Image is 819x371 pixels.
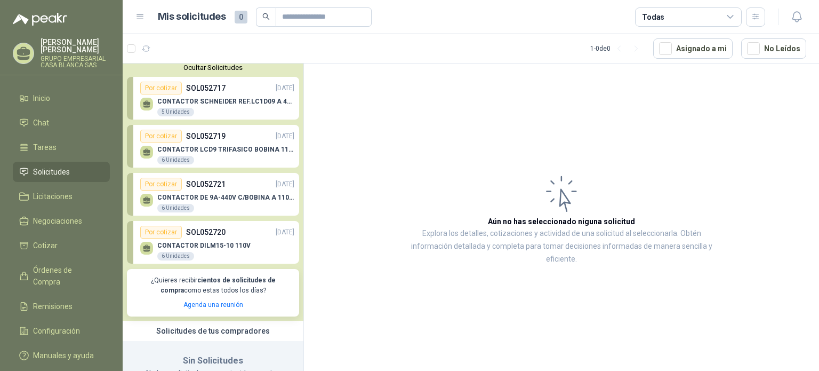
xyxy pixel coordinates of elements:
p: SOL052719 [186,130,226,142]
h1: Mis solicitudes [158,9,226,25]
span: search [262,13,270,20]
div: 6 Unidades [157,252,194,261]
div: Por cotizar [140,178,182,191]
span: Chat [33,117,49,129]
div: Por cotizar [140,130,182,143]
span: Configuración [33,325,80,337]
span: 0 [235,11,247,23]
div: Ocultar SolicitudesPor cotizarSOL052717[DATE] CONTACTOR SCHNEIDER REF.LC1D09 A 440V AC5 UnidadesP... [123,59,303,321]
a: Cotizar [13,235,110,256]
a: Remisiones [13,296,110,317]
p: [DATE] [276,179,294,190]
a: Licitaciones [13,186,110,207]
span: Órdenes de Compra [33,264,100,288]
span: Manuales y ayuda [33,350,94,361]
a: Inicio [13,88,110,108]
a: Por cotizarSOL052719[DATE] CONTACTOR LCD9 TRIFASICO BOBINA 110V VAC6 Unidades [127,125,299,168]
a: Por cotizarSOL052720[DATE] CONTACTOR DILM15-10 110V6 Unidades [127,221,299,264]
div: Por cotizar [140,226,182,239]
div: Solicitudes de tus compradores [123,321,303,341]
div: Por cotizar [140,82,182,94]
span: Solicitudes [33,166,70,178]
a: Solicitudes [13,162,110,182]
button: No Leídos [741,38,806,59]
b: cientos de solicitudes de compra [160,277,276,294]
p: CONTACTOR DE 9A-440V C/BOBINA A 110V - LC1D10 [157,194,294,201]
a: Agenda una reunión [183,301,243,309]
p: SOL052717 [186,82,226,94]
div: 6 Unidades [157,204,194,212]
button: Asignado a mi [653,38,733,59]
span: Tareas [33,141,57,153]
a: Configuración [13,321,110,341]
span: Inicio [33,92,50,104]
h3: Sin Solicitudes [135,354,291,368]
a: Negociaciones [13,211,110,231]
p: [DATE] [276,131,294,141]
div: 1 - 0 de 0 [590,40,645,57]
p: CONTACTOR SCHNEIDER REF.LC1D09 A 440V AC [157,98,294,105]
a: Por cotizarSOL052717[DATE] CONTACTOR SCHNEIDER REF.LC1D09 A 440V AC5 Unidades [127,77,299,120]
a: Órdenes de Compra [13,260,110,292]
button: Ocultar Solicitudes [127,64,299,72]
a: Chat [13,113,110,133]
span: Cotizar [33,240,58,251]
p: ¿Quieres recibir como estas todos los días? [133,275,293,296]
div: 6 Unidades [157,156,194,164]
p: Explora los detalles, cotizaciones y actividad de una solicitud al seleccionarla. Obtén informaci... [411,227,712,266]
p: [DATE] [276,227,294,238]
h3: Aún no has seleccionado niguna solicitud [488,216,635,227]
span: Licitaciones [33,191,73,202]
div: Todas [642,11,664,23]
p: [DATE] [276,83,294,93]
span: Remisiones [33,301,73,312]
img: Logo peakr [13,13,67,26]
a: Manuales y ayuda [13,345,110,366]
a: Por cotizarSOL052721[DATE] CONTACTOR DE 9A-440V C/BOBINA A 110V - LC1D106 Unidades [127,173,299,216]
p: CONTACTOR LCD9 TRIFASICO BOBINA 110V VAC [157,146,294,153]
a: Tareas [13,137,110,157]
p: SOL052721 [186,178,226,190]
p: [PERSON_NAME] [PERSON_NAME] [41,38,110,53]
div: 5 Unidades [157,108,194,116]
span: Negociaciones [33,215,82,227]
p: SOL052720 [186,226,226,238]
p: CONTACTOR DILM15-10 110V [157,242,251,249]
p: GRUPO EMPRESARIAL CASA BLANCA SAS [41,56,110,68]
